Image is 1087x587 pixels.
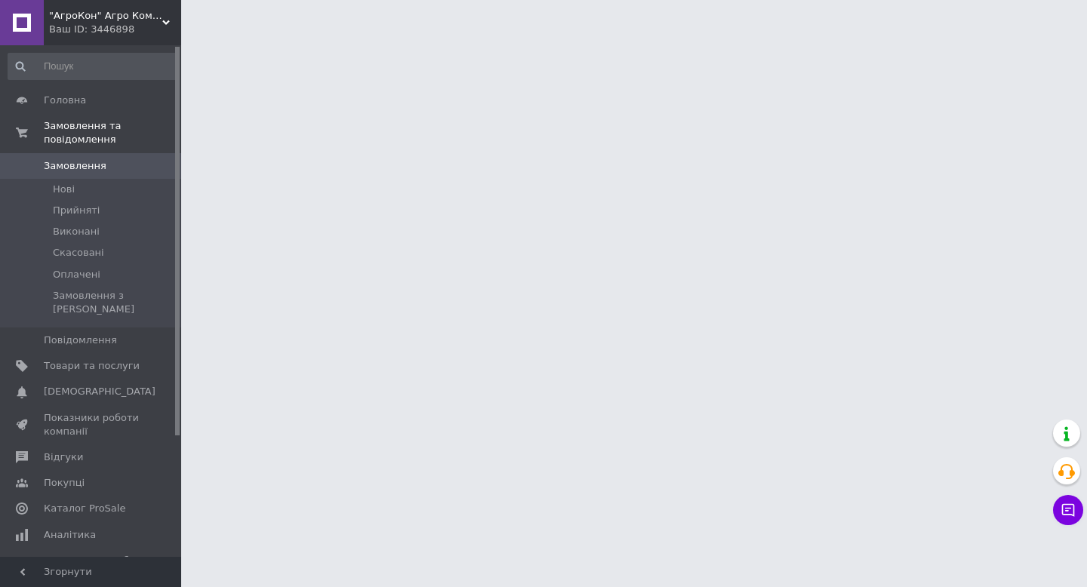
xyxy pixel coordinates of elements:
div: Ваш ID: 3446898 [49,23,181,36]
span: Оплачені [53,268,100,281]
span: [DEMOGRAPHIC_DATA] [44,385,156,398]
span: Каталог ProSale [44,502,125,515]
button: Чат з покупцем [1053,495,1083,525]
span: Покупці [44,476,85,490]
span: Виконані [53,225,100,238]
span: Прийняті [53,204,100,217]
span: Замовлення з [PERSON_NAME] [53,289,177,316]
span: Замовлення та повідомлення [44,119,181,146]
span: Нові [53,183,75,196]
span: Головна [44,94,86,107]
span: Замовлення [44,159,106,173]
span: Відгуки [44,450,83,464]
span: Повідомлення [44,333,117,347]
span: Товари та послуги [44,359,140,373]
span: Скасовані [53,246,104,260]
input: Пошук [8,53,178,80]
span: Показники роботи компанії [44,411,140,438]
span: "АгроКон" Агро Компанія ТОВ [49,9,162,23]
span: Інструменти веб-майстра та SEO [44,554,140,581]
span: Аналітика [44,528,96,542]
